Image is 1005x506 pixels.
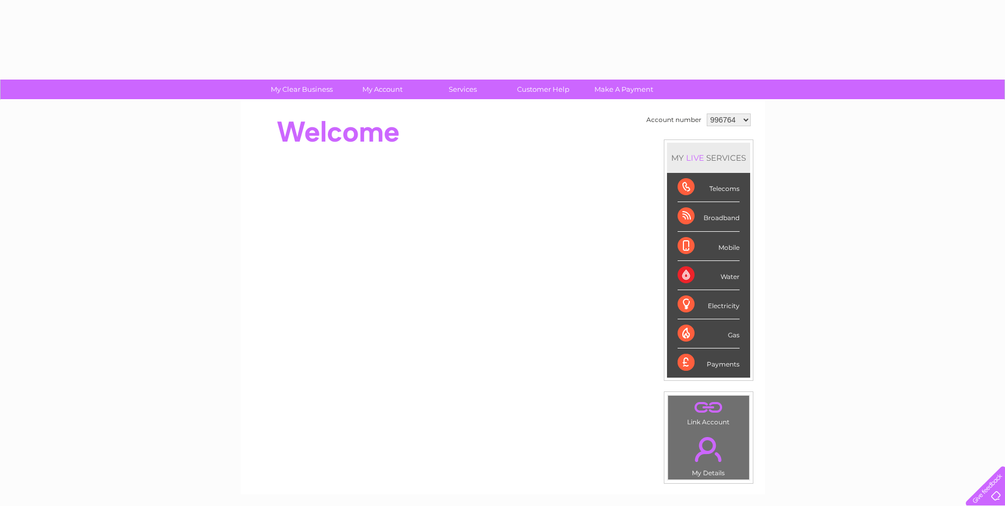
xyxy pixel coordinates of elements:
a: Customer Help [500,80,587,99]
div: Electricity [678,290,740,319]
a: My Account [339,80,426,99]
a: My Clear Business [258,80,345,99]
td: Account number [644,111,704,129]
a: . [671,398,746,417]
div: Broadband [678,202,740,231]
a: Services [419,80,506,99]
div: Payments [678,348,740,377]
a: . [671,431,746,468]
td: Link Account [668,395,750,429]
div: Mobile [678,232,740,261]
div: Water [678,261,740,290]
div: MY SERVICES [667,143,750,173]
a: Make A Payment [580,80,668,99]
div: Telecoms [678,173,740,202]
td: My Details [668,428,750,480]
div: LIVE [684,153,706,163]
div: Gas [678,319,740,348]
